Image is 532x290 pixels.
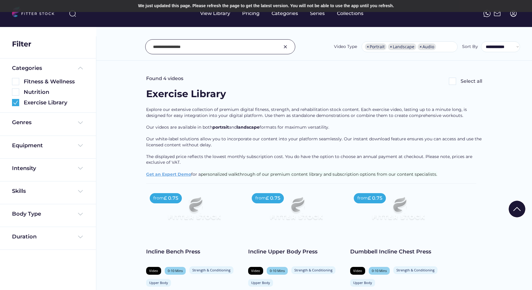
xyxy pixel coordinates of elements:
div: 0-10 Mins [372,268,387,273]
div: Select all [461,78,482,85]
div: Body Type [12,210,41,218]
img: Rectangle%205126.svg [449,78,456,85]
span: Our videos are available in both [146,124,212,130]
div: Equipment [12,142,43,149]
img: meteor-icons_whatsapp%20%281%29.svg [483,10,491,17]
img: Frame%20%284%29.svg [77,119,84,126]
div: Genres [12,119,32,126]
div: Upper Body [353,280,372,285]
img: Frame%2051.svg [494,10,501,17]
div: Exercise Library [146,87,226,101]
div: Incline Bench Press [146,248,242,256]
span: personalized walkthrough of our premium content library and subscription options from our content... [201,172,437,177]
div: Upper Body [251,280,270,285]
img: Frame%2079%20%281%29.svg [360,190,437,233]
li: Portrait [365,43,386,50]
div: 0-10 Mins [270,268,285,273]
div: Filter [12,39,31,49]
div: Video Type [334,44,357,50]
div: Categories [272,10,298,17]
img: Group%201000002326.svg [282,43,289,50]
img: Rectangle%205126.svg [12,78,19,85]
span: and [229,124,237,130]
img: Rectangle%205126.svg [12,88,19,96]
div: £ 0.75 [164,195,178,202]
div: View Library [200,10,230,17]
span: × [367,45,369,49]
div: for a [146,107,482,183]
span: Our white-label solutions allow you to incorporate our content into your platform seamlessly. Our... [146,136,483,148]
div: Nutrition [24,88,84,96]
img: Group%201000002322%20%281%29.svg [509,201,525,217]
img: Frame%2079%20%281%29.svg [156,190,233,233]
div: Strength & Conditioning [192,268,230,272]
span: formats for maximum versatility. [260,124,329,130]
div: Sort By [462,44,478,50]
div: Incline Upper Body Press [248,248,344,256]
div: Exercise Library [24,99,84,106]
div: Strength & Conditioning [294,268,332,272]
div: Strength & Conditioning [396,268,434,272]
div: 0-10 Mins [168,268,183,273]
img: Frame%20%285%29.svg [77,64,84,72]
img: search-normal%203.svg [69,10,76,17]
div: Video [353,268,362,273]
div: Series [310,10,325,17]
span: Explore our extensive collection of premium digital fitness, strength, and rehabilitation stock c... [146,107,468,118]
img: Frame%20%284%29.svg [77,211,84,218]
span: × [419,45,422,49]
div: Video [149,268,158,273]
li: Landscape [388,43,416,50]
div: from [357,195,368,201]
span: × [390,45,392,49]
img: Frame%20%284%29.svg [77,188,84,195]
li: Audio [418,43,436,50]
img: Frame%20%284%29.svg [77,233,84,241]
div: from [153,195,164,201]
div: Categories [12,64,42,72]
span: landscape [237,124,260,130]
img: Frame%20%284%29.svg [77,165,84,172]
img: Frame%2079%20%281%29.svg [258,190,335,233]
img: LOGO.svg [12,7,59,19]
div: Found 4 videos [146,75,183,82]
div: Video [251,268,260,273]
div: Pricing [242,10,260,17]
img: Group%201000002360.svg [12,99,19,106]
div: Upper Body [149,280,168,285]
span: portrait [212,124,229,130]
div: Collections [337,10,363,17]
iframe: chat widget [507,266,526,284]
span: The displayed price reflects the lowest monthly subscription cost. You do have the option to choo... [146,154,473,165]
div: Intensity [12,165,36,172]
div: Duration [12,233,37,241]
div: £ 0.75 [266,195,280,202]
div: from [255,195,266,201]
a: Get an Expert Demo [146,172,191,177]
div: Fitness & Wellness [24,78,84,85]
div: Skills [12,187,27,195]
div: £ 0.75 [368,195,382,202]
img: profile-circle.svg [510,10,517,17]
div: Dumbbell Incline Chest Press [350,248,446,256]
img: Frame%20%284%29.svg [77,142,84,149]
